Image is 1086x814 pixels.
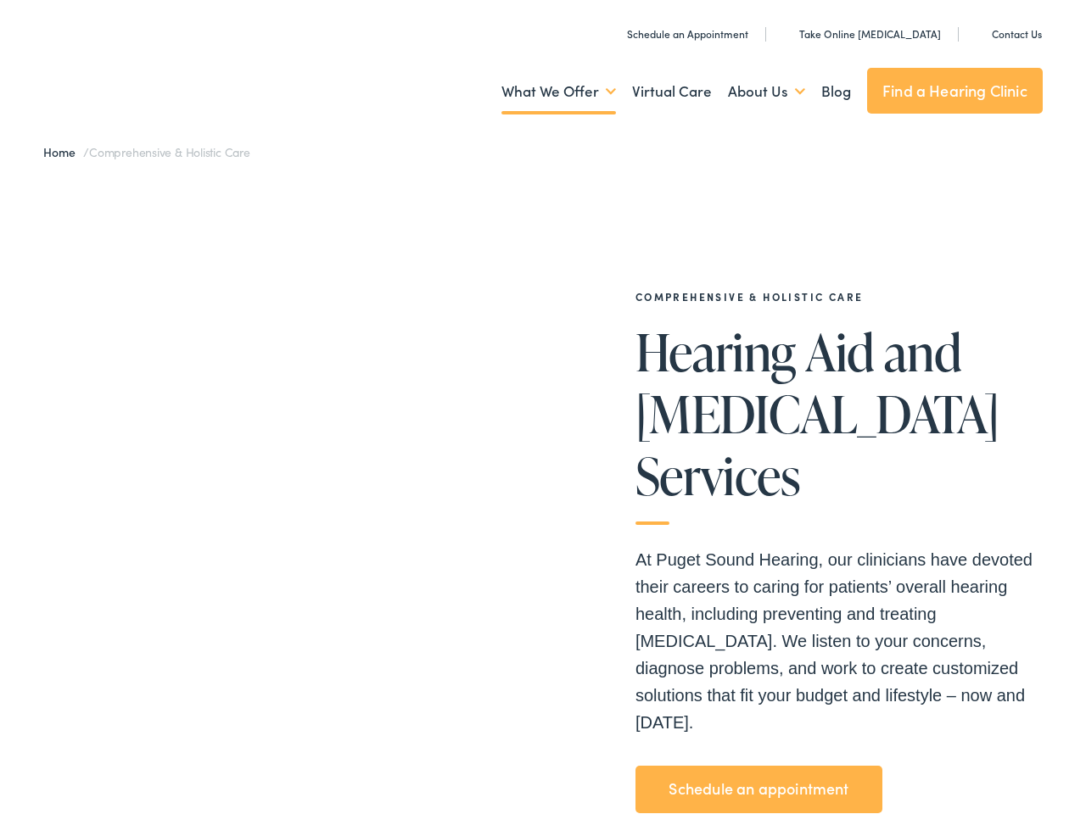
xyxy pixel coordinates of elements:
a: About Us [728,60,805,123]
a: Home [43,143,83,160]
a: Find a Hearing Clinic [867,68,1043,114]
span: Services [635,448,800,504]
span: [MEDICAL_DATA] [635,386,999,442]
img: utility icon [973,25,985,42]
a: Contact Us [973,26,1042,41]
a: Virtual Care [632,60,712,123]
span: Hearing [635,324,796,380]
img: utility icon [608,25,620,42]
span: Comprehensive & Holistic Care [89,143,250,160]
a: Schedule an appointment [635,766,882,813]
span: Aid [805,324,874,380]
p: At Puget Sound Hearing, our clinicians have devoted their careers to caring for patients’ overall... [635,546,1043,736]
h2: Comprehensive & Holistic Care [635,291,1043,303]
span: and [884,324,961,380]
span: / [43,143,250,160]
a: Schedule an Appointment [608,26,748,41]
a: Blog [821,60,851,123]
a: What We Offer [501,60,616,123]
img: utility icon [781,25,792,42]
a: Take Online [MEDICAL_DATA] [781,26,941,41]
